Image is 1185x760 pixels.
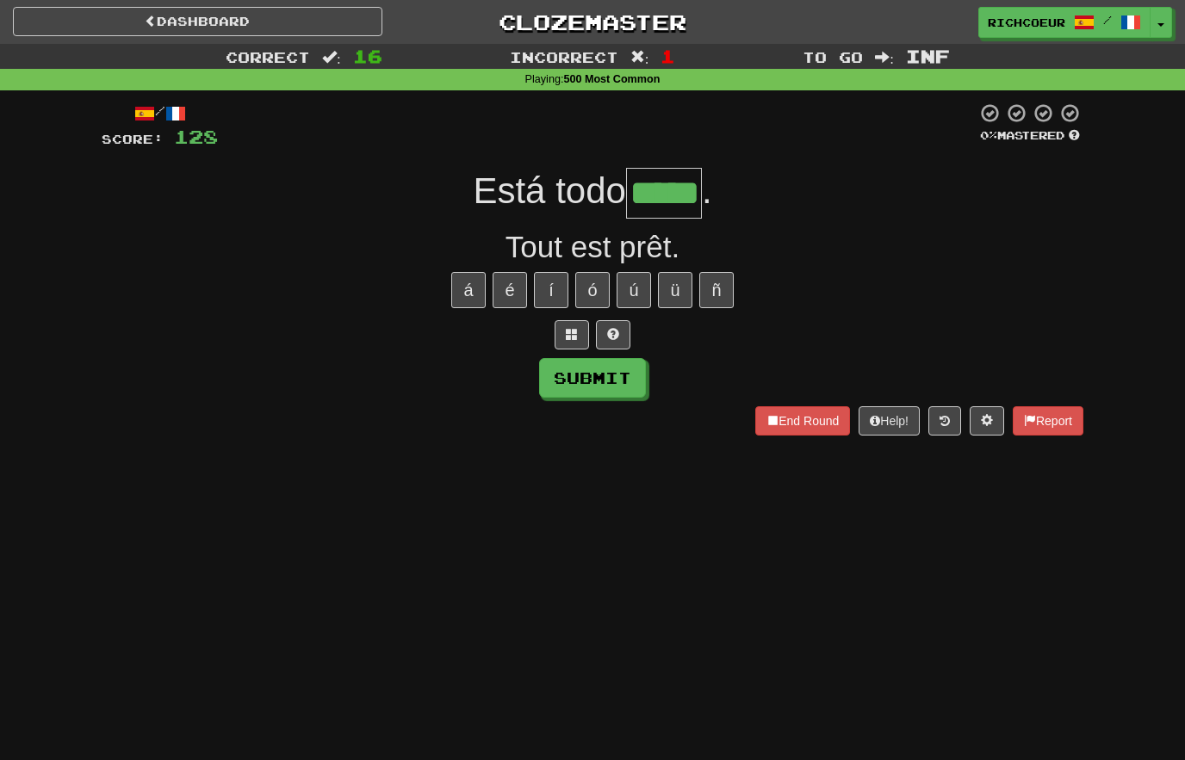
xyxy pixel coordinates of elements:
[473,170,625,211] span: Está todo
[563,73,660,85] strong: 500 Most Common
[1103,14,1112,26] span: /
[978,7,1151,38] a: Richcoeur /
[875,50,894,65] span: :
[702,170,712,211] span: .
[408,7,778,37] a: Clozemaster
[555,320,589,349] button: Switch sentence to multiple choice alt+p
[755,406,850,436] button: End Round
[102,226,1083,269] div: Tout est prêt.
[226,48,310,65] span: Correct
[174,126,218,147] span: 128
[451,272,486,308] button: á
[988,15,1065,30] span: Richcoeur
[102,102,218,124] div: /
[906,46,950,66] span: Inf
[510,48,618,65] span: Incorrect
[353,46,382,66] span: 16
[575,272,610,308] button: ó
[977,128,1083,144] div: Mastered
[980,128,997,142] span: 0 %
[699,272,734,308] button: ñ
[928,406,961,436] button: Round history (alt+y)
[658,272,692,308] button: ü
[539,358,646,398] button: Submit
[1013,406,1083,436] button: Report
[534,272,568,308] button: í
[617,272,651,308] button: ú
[859,406,920,436] button: Help!
[13,7,382,36] a: Dashboard
[596,320,630,349] button: Single letter hint - you only get 1 per sentence and score half the points! alt+h
[630,50,649,65] span: :
[322,50,341,65] span: :
[102,132,164,146] span: Score:
[803,48,863,65] span: To go
[661,46,675,66] span: 1
[493,272,527,308] button: é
